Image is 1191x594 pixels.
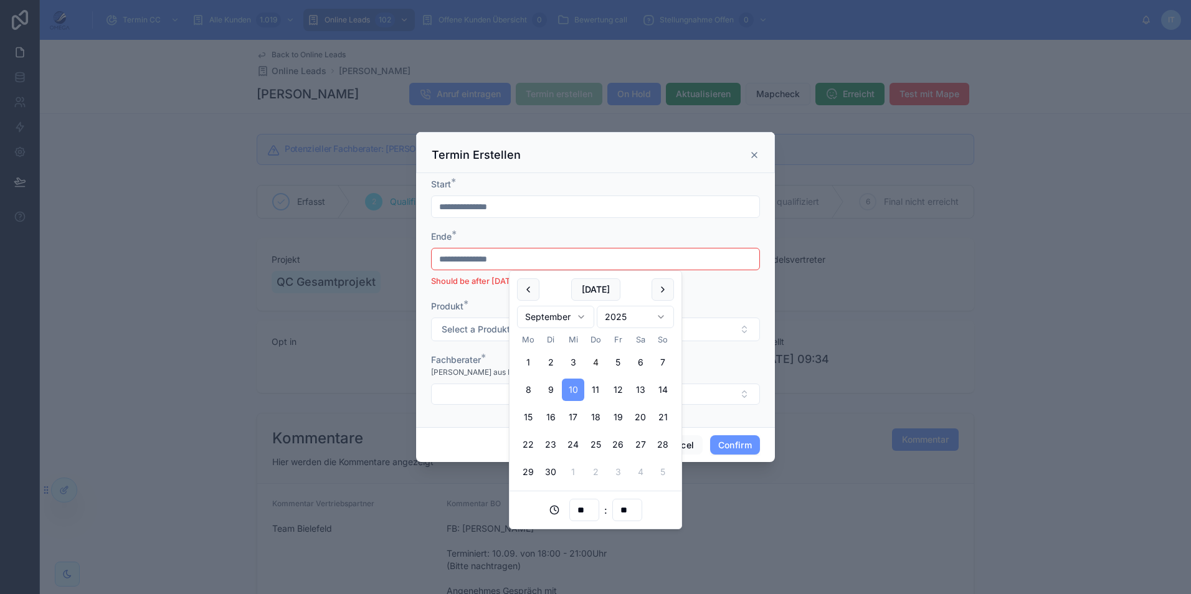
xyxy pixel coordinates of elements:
[517,379,539,401] button: Montag, 8. September 2025
[431,231,452,242] span: Ende
[629,406,652,428] button: Samstag, 20. September 2025
[517,461,539,483] button: Montag, 29. September 2025
[584,433,607,456] button: Donnerstag, 25. September 2025
[607,333,629,346] th: Freitag
[517,333,539,346] th: Montag
[584,333,607,346] th: Donnerstag
[562,379,584,401] button: Mittwoch, 10. September 2025, selected
[431,367,533,377] span: [PERSON_NAME] aus Projekt
[539,333,562,346] th: Dienstag
[652,379,674,401] button: Sonntag, 14. September 2025
[652,406,674,428] button: Sonntag, 21. September 2025
[629,351,652,374] button: Samstag, 6. September 2025
[517,433,539,456] button: Montag, 22. September 2025
[517,499,674,521] div: :
[539,433,562,456] button: Dienstag, 23. September 2025
[562,351,584,374] button: Mittwoch, 3. September 2025
[629,461,652,483] button: Samstag, 4. Oktober 2025
[584,461,607,483] button: Donnerstag, 2. Oktober 2025
[607,379,629,401] button: Freitag, 12. September 2025
[431,179,451,189] span: Start
[539,379,562,401] button: Dienstag, 9. September 2025
[517,351,539,374] button: Montag, 1. September 2025
[562,333,584,346] th: Mittwoch
[710,435,760,455] button: Confirm
[562,433,584,456] button: Mittwoch, 24. September 2025
[629,333,652,346] th: Samstag
[432,148,521,163] h3: Termin Erstellen
[571,278,620,301] button: [DATE]
[629,379,652,401] button: Samstag, 13. September 2025
[607,351,629,374] button: Freitag, 5. September 2025
[584,406,607,428] button: Donnerstag, 18. September 2025
[517,333,674,483] table: September 2025
[431,301,463,311] span: Produkt
[431,384,760,405] button: Select Button
[652,433,674,456] button: Sonntag, 28. September 2025
[629,433,652,456] button: Samstag, 27. September 2025
[431,354,481,365] span: Fachberater
[562,461,584,483] button: Mittwoch, 1. Oktober 2025
[584,351,607,374] button: Today, Donnerstag, 4. September 2025
[442,323,510,336] span: Select a Produkt
[652,351,674,374] button: Sonntag, 7. September 2025
[584,379,607,401] button: Donnerstag, 11. September 2025
[607,461,629,483] button: Freitag, 3. Oktober 2025
[607,433,629,456] button: Freitag, 26. September 2025
[562,406,584,428] button: Mittwoch, 17. September 2025
[539,461,562,483] button: Dienstag, 30. September 2025
[431,275,760,288] li: Should be after [DATE] 20:00
[607,406,629,428] button: Freitag, 19. September 2025
[652,333,674,346] th: Sonntag
[431,318,760,341] button: Select Button
[517,406,539,428] button: Montag, 15. September 2025
[652,461,674,483] button: Sonntag, 5. Oktober 2025
[539,406,562,428] button: Dienstag, 16. September 2025
[539,351,562,374] button: Dienstag, 2. September 2025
